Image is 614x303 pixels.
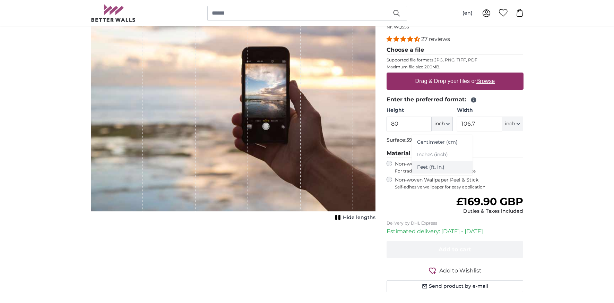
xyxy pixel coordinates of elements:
[395,184,524,190] span: Self-adhesive wallpaper for easy application
[456,195,523,208] span: £169.90 GBP
[387,266,524,275] button: Add to Wishlist
[457,107,523,114] label: Width
[387,57,524,63] p: Supported file formats JPG, PNG, TIFF, PDF
[412,136,473,149] a: Centimeter (cm)
[457,7,478,19] button: (en)
[387,220,524,226] p: Delivery by DHL Express
[406,137,427,143] span: 59.3sq ft
[387,149,524,158] legend: Material
[387,241,524,258] button: Add to cart
[387,280,524,292] button: Send product by e-mail
[387,46,524,54] legend: Choose a file
[387,227,524,236] p: Estimated delivery: [DATE] - [DATE]
[439,267,482,275] span: Add to Wishlist
[91,4,136,22] img: Betterwalls
[395,177,524,190] label: Non-woven Wallpaper Peel & Stick
[456,208,523,215] div: Duties & Taxes included
[412,161,473,174] a: Feet (ft. in.)
[421,36,450,42] span: 27 reviews
[476,78,495,84] u: Browse
[439,246,471,253] span: Add to cart
[387,107,453,114] label: Height
[387,137,524,144] p: Surface:
[434,120,445,127] span: inch
[412,149,473,161] a: Inches (inch)
[387,36,421,42] span: 4.41 stars
[432,117,453,131] button: inch
[343,214,375,221] span: Hide lengths
[395,168,524,174] span: For traditional wallpapering with paste
[395,161,524,174] label: Non-woven Wallpaper Classic
[502,117,523,131] button: inch
[387,64,524,70] p: Maximum file size 200MB.
[387,24,409,30] span: Nr. WQ553
[505,120,515,127] span: inch
[333,213,375,222] button: Hide lengths
[412,74,497,88] label: Drag & Drop your files or
[387,95,524,104] legend: Enter the preferred format:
